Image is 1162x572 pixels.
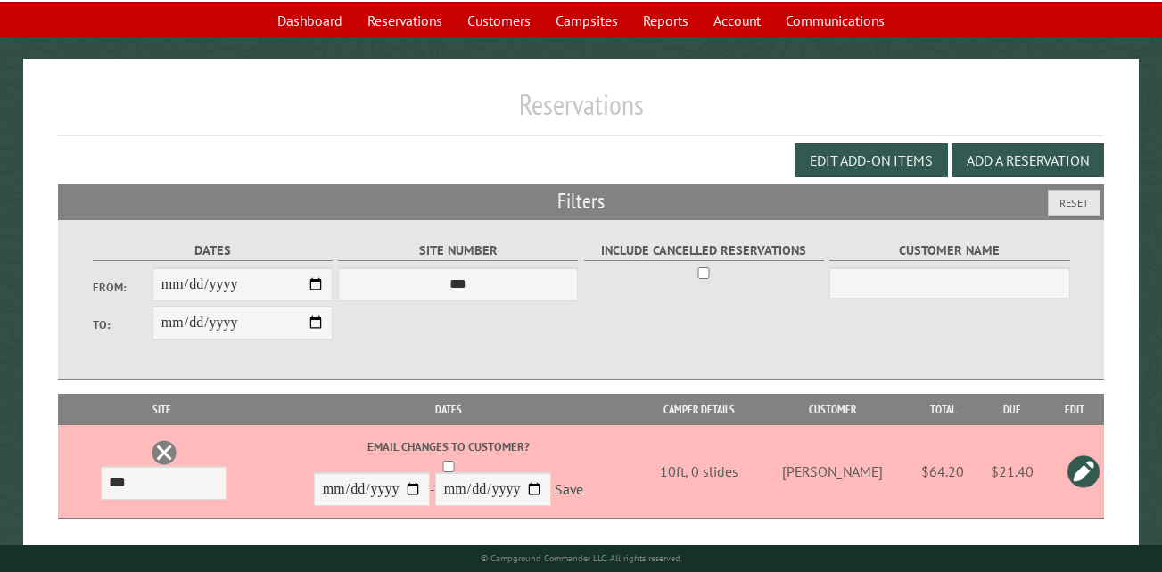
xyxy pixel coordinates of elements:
[93,316,152,333] label: To:
[1046,394,1104,425] th: Edit
[829,241,1069,261] label: Customer Name
[259,438,638,511] div: -
[357,4,453,37] a: Reservations
[267,4,353,37] a: Dashboard
[795,143,948,177] button: Edit Add-on Items
[555,481,583,499] a: Save
[457,4,541,37] a: Customers
[67,394,256,425] th: Site
[151,439,177,466] a: Delete this reservation
[632,4,699,37] a: Reports
[338,241,578,261] label: Site Number
[978,394,1046,425] th: Due
[93,279,152,296] label: From:
[58,87,1104,136] h1: Reservations
[93,241,333,261] label: Dates
[481,552,682,564] small: © Campground Commander LLC. All rights reserved.
[58,184,1104,218] h2: Filters
[640,394,758,425] th: Camper Details
[907,394,978,425] th: Total
[256,394,640,425] th: Dates
[259,438,638,455] label: Email changes to customer?
[978,425,1046,519] td: $21.40
[545,4,629,37] a: Campsites
[758,394,907,425] th: Customer
[584,241,824,261] label: Include Cancelled Reservations
[703,4,771,37] a: Account
[775,4,895,37] a: Communications
[640,425,758,519] td: 10ft, 0 slides
[952,143,1104,177] button: Add a Reservation
[907,425,978,519] td: $64.20
[758,425,907,519] td: [PERSON_NAME]
[1048,190,1100,216] button: Reset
